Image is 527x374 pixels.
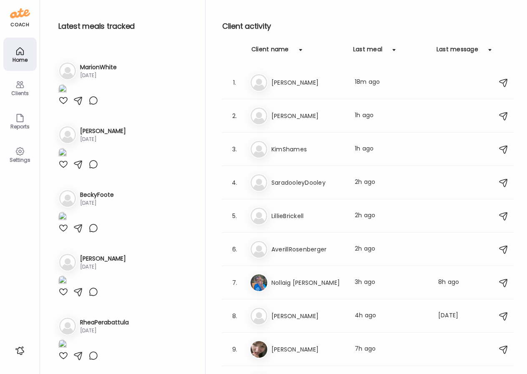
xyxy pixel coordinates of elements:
div: 8. [230,311,240,321]
img: images%2FNmBGljG3CPNzSbdcbv15mJwzqrk1%2FO1hoxRhz80qNqnGQt7vZ%2FBOKeSpLofeSX83k4lhzp_1080 [58,148,67,159]
div: Home [5,57,35,63]
h3: AverillRosenberger [271,244,345,254]
h3: [PERSON_NAME] [271,78,345,88]
div: 5. [230,211,240,221]
img: ate [10,7,30,20]
div: 7. [230,278,240,288]
h3: LillieBrickell [271,211,345,221]
h3: [PERSON_NAME] [80,127,126,136]
h3: RheaPerabattula [80,318,129,327]
div: [DATE] [80,136,126,143]
div: 1h ago [355,111,428,121]
div: [DATE] [80,327,129,334]
div: Reports [5,124,35,129]
img: images%2FeKXZbhchRfXOU6FScrvSB7nXFWe2%2FGtLfuPW8n29lfcRdCkwK%2FQjr0TmjPr44a8pESFkKV_1080 [58,212,67,223]
div: Last message [437,45,478,58]
h3: MarionWhite [80,63,117,72]
h3: Nollaig [PERSON_NAME] [271,278,345,288]
img: bg-avatar-default.svg [251,174,267,191]
h3: [PERSON_NAME] [271,111,345,121]
img: bg-avatar-default.svg [59,63,76,79]
div: 1. [230,78,240,88]
h3: KimShames [271,144,345,154]
img: bg-avatar-default.svg [251,108,267,124]
div: [DATE] [80,263,126,271]
div: [DATE] [80,72,117,79]
div: 2h ago [355,244,428,254]
img: avatars%2FE8qzEuFo72hcI06PzcZ7epmPPzi1 [251,341,267,358]
div: Client name [251,45,289,58]
div: 2h ago [355,211,428,221]
img: bg-avatar-default.svg [59,254,76,271]
div: Last meal [353,45,382,58]
div: 4. [230,178,240,188]
img: bg-avatar-default.svg [251,241,267,258]
img: images%2FP9f7EP9xGmRcKi1V5qVRo1nBJfa2%2FaBusM81PiK8rjh7QEFEa%2FXODW2dZZ7kUebmE5ZkB0_1080 [58,339,67,351]
img: bg-avatar-default.svg [251,208,267,224]
div: 6. [230,244,240,254]
div: 1h ago [355,144,428,154]
img: images%2FMKnNV39bddbABUmHKbdnE2Uma302%2FaQs0pn9AmqZJ7jIhADjS%2FjCrFXON4USIOFFQN9fdk_1080 [58,276,67,287]
h2: Latest meals tracked [58,20,192,33]
img: avatars%2FtWGZA4JeKxP2yWK9tdH6lKky5jf1 [251,274,267,291]
img: bg-avatar-default.svg [251,141,267,158]
img: bg-avatar-default.svg [59,190,76,207]
div: 9. [230,344,240,354]
div: Settings [5,157,35,163]
div: [DATE] [80,199,114,207]
div: 2. [230,111,240,121]
div: [DATE] [438,311,471,321]
div: 18m ago [355,78,428,88]
img: bg-avatar-default.svg [59,126,76,143]
img: bg-avatar-default.svg [59,318,76,334]
h3: [PERSON_NAME] [80,254,126,263]
h2: Client activity [222,20,514,33]
img: bg-avatar-default.svg [251,308,267,324]
h3: [PERSON_NAME] [271,311,345,321]
div: Clients [5,90,35,96]
div: 3h ago [355,278,428,288]
div: coach [10,21,29,28]
img: images%2FM7zJFyDMVidK7aIzQmphq9tmLZt1%2FRiJKtaCVALuJlvr9Jb69%2FQ5X4esXXMfIzp99m9oLZ_1080 [58,84,67,95]
div: 3. [230,144,240,154]
div: 4h ago [355,311,428,321]
div: 7h ago [355,344,428,354]
h3: BeckyFoote [80,191,114,199]
img: bg-avatar-default.svg [251,74,267,91]
h3: SaradooleyDooley [271,178,345,188]
div: 2h ago [355,178,428,188]
div: 8h ago [438,278,471,288]
h3: [PERSON_NAME] [271,344,345,354]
